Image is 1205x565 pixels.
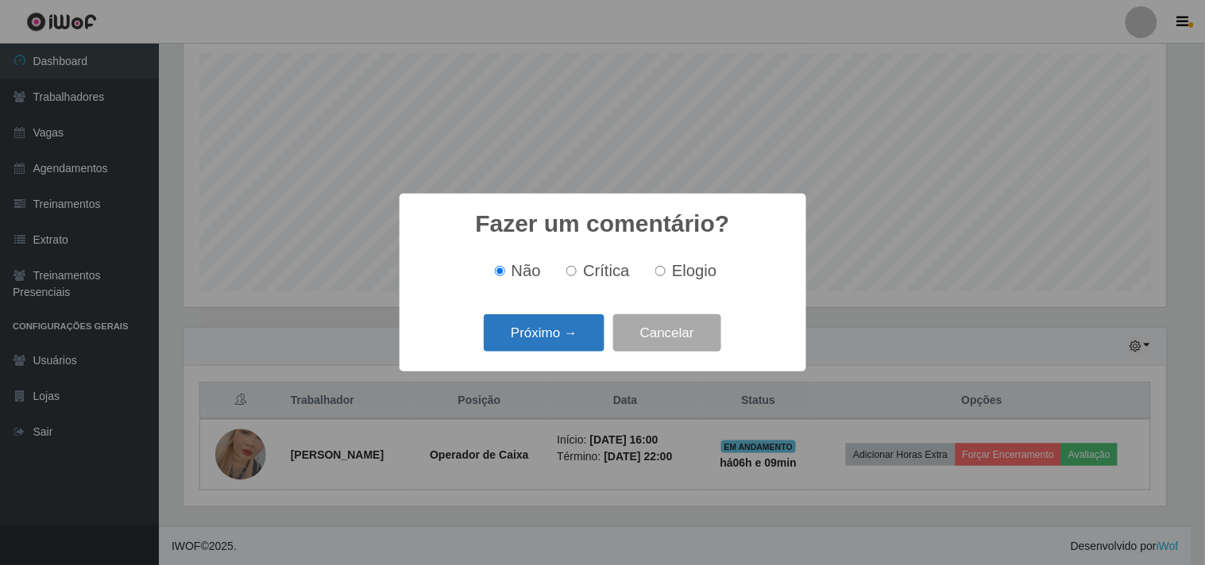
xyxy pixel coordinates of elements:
button: Cancelar [613,314,721,352]
button: Próximo → [484,314,604,352]
span: Não [512,262,541,279]
input: Elogio [655,266,666,276]
span: Elogio [672,262,716,279]
h2: Fazer um comentário? [475,209,729,238]
span: Crítica [583,262,630,279]
input: Crítica [566,266,577,276]
input: Não [495,266,505,276]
